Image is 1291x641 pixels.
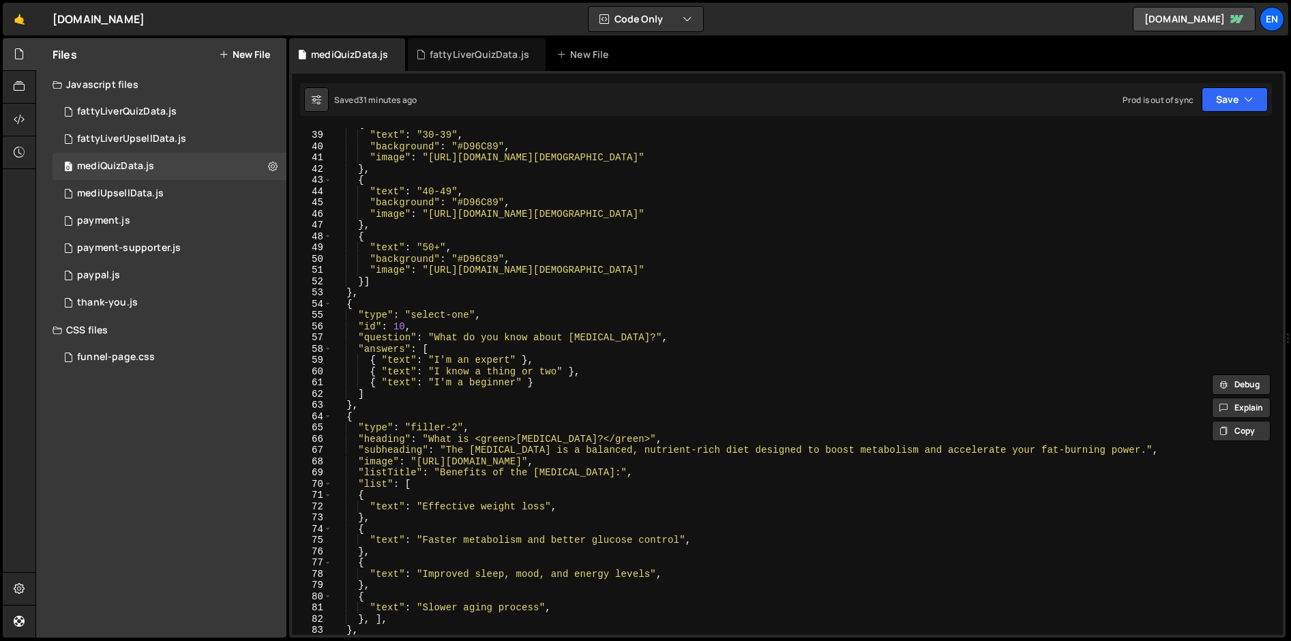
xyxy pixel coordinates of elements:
div: 56 [292,321,332,333]
div: 74 [292,524,332,535]
a: [DOMAIN_NAME] [1133,7,1256,31]
div: 16956/46701.js [53,180,286,207]
a: En [1260,7,1284,31]
div: 52 [292,276,332,288]
div: 31 minutes ago [359,94,417,106]
div: fattyLiverUpsellData.js [77,133,186,145]
div: fattyLiverQuizData.js [77,106,177,118]
div: 79 [292,580,332,591]
div: mediQuizData.js [77,160,154,173]
div: 50 [292,254,332,265]
button: Save [1202,87,1268,112]
div: 16956/46552.js [53,235,286,262]
div: 55 [292,310,332,321]
div: 57 [292,332,332,344]
div: 51 [292,265,332,276]
div: thank-you.js [77,297,138,309]
div: 16956/46565.js [53,125,286,153]
button: Copy [1212,421,1271,441]
div: 62 [292,389,332,400]
div: 16956/46550.js [53,262,286,289]
h2: Files [53,47,77,62]
div: 65 [292,422,332,434]
div: Prod is out of sync [1123,94,1193,106]
div: 73 [292,512,332,524]
div: paypal.js [77,269,120,282]
div: 69 [292,467,332,479]
button: Code Only [589,7,703,31]
div: 64 [292,411,332,423]
div: payment-supporter.js [77,242,181,254]
div: 16956/46524.js [53,289,286,316]
div: 46 [292,209,332,220]
div: 49 [292,242,332,254]
div: fattyLiverQuizData.js [430,48,529,61]
button: Debug [1212,374,1271,395]
div: New File [557,48,614,61]
div: Javascript files [36,71,286,98]
div: 43 [292,175,332,186]
div: 76 [292,546,332,558]
div: 68 [292,456,332,468]
div: 45 [292,197,332,209]
div: payment.js [77,215,130,227]
div: 39 [292,130,332,141]
div: 75 [292,535,332,546]
div: 78 [292,569,332,580]
div: 77 [292,557,332,569]
div: Saved [334,94,417,106]
div: 42 [292,164,332,175]
div: 72 [292,501,332,513]
div: 63 [292,400,332,411]
a: 🤙 [3,3,36,35]
div: CSS files [36,316,286,344]
div: 83 [292,625,332,636]
div: 80 [292,591,332,603]
div: 66 [292,434,332,445]
div: 58 [292,344,332,355]
div: 44 [292,186,332,198]
div: 53 [292,287,332,299]
div: 16956/46551.js [53,207,286,235]
div: 59 [292,355,332,366]
div: 82 [292,614,332,625]
span: 0 [64,162,72,173]
div: 54 [292,299,332,310]
div: 16956/46566.js [53,98,286,125]
button: New File [219,49,270,60]
div: 61 [292,377,332,389]
div: mediUpsellData.js [77,188,164,200]
div: 67 [292,445,332,456]
div: 60 [292,366,332,378]
div: 16956/46700.js [53,153,286,180]
div: 81 [292,602,332,614]
div: 40 [292,141,332,153]
div: 70 [292,479,332,490]
div: [DOMAIN_NAME] [53,11,145,27]
div: 16956/47008.css [53,344,286,371]
div: mediQuizData.js [311,48,388,61]
div: 71 [292,490,332,501]
div: funnel-page.css [77,351,155,363]
div: 48 [292,231,332,243]
button: Explain [1212,398,1271,418]
div: 47 [292,220,332,231]
div: 41 [292,152,332,164]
